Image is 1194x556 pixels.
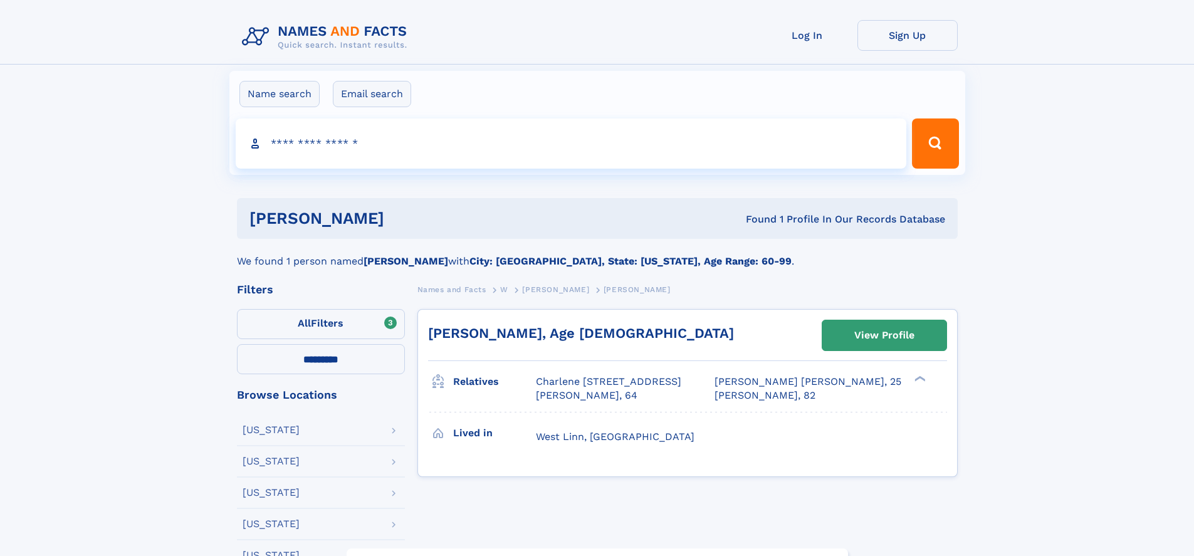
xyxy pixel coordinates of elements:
a: [PERSON_NAME], Age [DEMOGRAPHIC_DATA] [428,325,734,341]
a: View Profile [822,320,946,350]
div: Filters [237,284,405,295]
span: W [500,285,508,294]
div: Browse Locations [237,389,405,401]
label: Filters [237,309,405,339]
input: search input [236,118,907,169]
label: Email search [333,81,411,107]
h1: [PERSON_NAME] [249,211,565,226]
a: [PERSON_NAME] [522,281,589,297]
h3: Lived in [453,422,536,444]
div: [US_STATE] [243,488,300,498]
span: [PERSON_NAME] [522,285,589,294]
a: Log In [757,20,857,51]
button: Search Button [912,118,958,169]
img: Logo Names and Facts [237,20,417,54]
label: Name search [239,81,320,107]
b: City: [GEOGRAPHIC_DATA], State: [US_STATE], Age Range: 60-99 [469,255,792,267]
div: We found 1 person named with . [237,239,958,269]
a: Charlene [STREET_ADDRESS] [536,375,681,389]
span: [PERSON_NAME] [604,285,671,294]
span: All [298,317,311,329]
b: [PERSON_NAME] [364,255,448,267]
div: Found 1 Profile In Our Records Database [565,212,945,226]
span: West Linn, [GEOGRAPHIC_DATA] [536,431,694,443]
div: View Profile [854,321,914,350]
div: ❯ [911,375,926,383]
a: [PERSON_NAME], 64 [536,389,637,402]
div: [US_STATE] [243,456,300,466]
a: W [500,281,508,297]
div: [US_STATE] [243,425,300,435]
a: Names and Facts [417,281,486,297]
a: [PERSON_NAME], 82 [715,389,815,402]
a: Sign Up [857,20,958,51]
h3: Relatives [453,371,536,392]
div: [US_STATE] [243,519,300,529]
a: [PERSON_NAME] [PERSON_NAME], 25 [715,375,901,389]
